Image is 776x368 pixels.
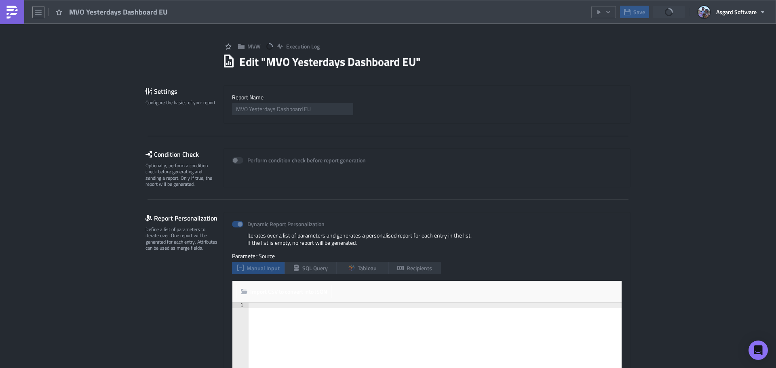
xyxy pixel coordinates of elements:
[653,6,685,18] button: Share
[236,285,332,298] button: Import CSV to convert into JSON
[302,264,328,272] span: SQL Query
[693,3,770,21] button: Asgard Software
[407,264,432,272] span: Recipients
[716,8,757,16] span: Asgard Software
[697,5,711,19] img: Avatar
[247,264,280,272] span: Manual Input
[232,303,249,308] div: 1
[234,40,265,53] button: MVW
[6,6,19,19] img: PushMetrics
[247,156,366,164] strong: Perform condition check before report generation
[247,220,325,228] strong: Dynamic Report Personalization
[620,6,649,18] button: Save
[232,94,622,101] label: Report Nam﻿e
[388,262,441,274] button: Recipients
[358,264,377,272] span: Tableau
[145,85,224,97] div: Settings
[145,99,218,105] div: Configure the basics of your report.
[633,8,645,16] span: Save
[250,287,327,296] span: Import CSV to convert into JSON
[145,148,224,160] div: Condition Check
[232,252,622,260] label: Parameter Source
[232,232,622,252] div: Iterates over a list of parameters and generates a personalised report for each entry in the list...
[69,7,169,17] span: MVO Yesterdays Dashboard EU
[239,55,421,69] h1: Edit " MVO Yesterdays Dashboard EU "
[145,226,218,251] div: Define a list of parameters to iterate over. One report will be generated for each entry. Attribu...
[247,42,261,50] span: MVW
[286,42,320,50] span: Execution Log
[273,40,324,53] button: Execution Log
[145,162,218,187] div: Optionally, perform a condition check before generating and sending a report. Only if true, the r...
[336,262,389,274] button: Tableau
[749,341,768,360] div: Open Intercom Messenger
[232,262,285,274] button: Manual Input
[284,262,337,274] button: SQL Query
[145,212,224,224] div: Report Personalization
